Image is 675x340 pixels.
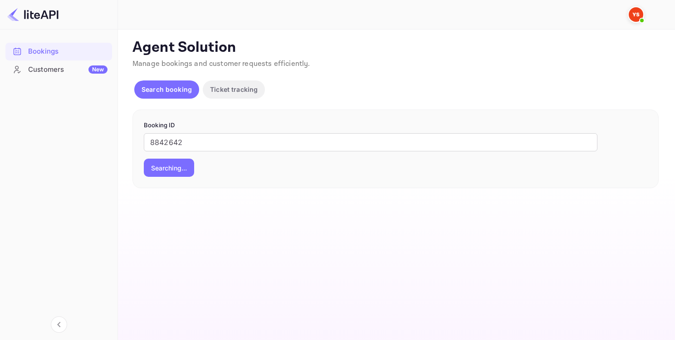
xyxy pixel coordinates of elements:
div: Bookings [28,46,108,57]
a: CustomersNew [5,61,112,78]
a: Bookings [5,43,112,60]
p: Search booking [142,85,192,94]
button: Searching... [144,159,194,177]
input: Enter Booking ID (e.g., 63782194) [144,133,597,151]
button: Collapse navigation [51,316,67,333]
img: LiteAPI logo [7,7,59,22]
div: CustomersNew [5,61,112,79]
span: Manage bookings and customer requests efficiently. [132,59,310,69]
p: Agent Solution [132,39,659,57]
p: Ticket tracking [210,85,258,94]
div: Bookings [5,43,112,60]
div: Customers [28,65,108,75]
p: Booking ID [144,121,647,130]
div: New [88,65,108,74]
img: Yandex Support [629,7,643,22]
